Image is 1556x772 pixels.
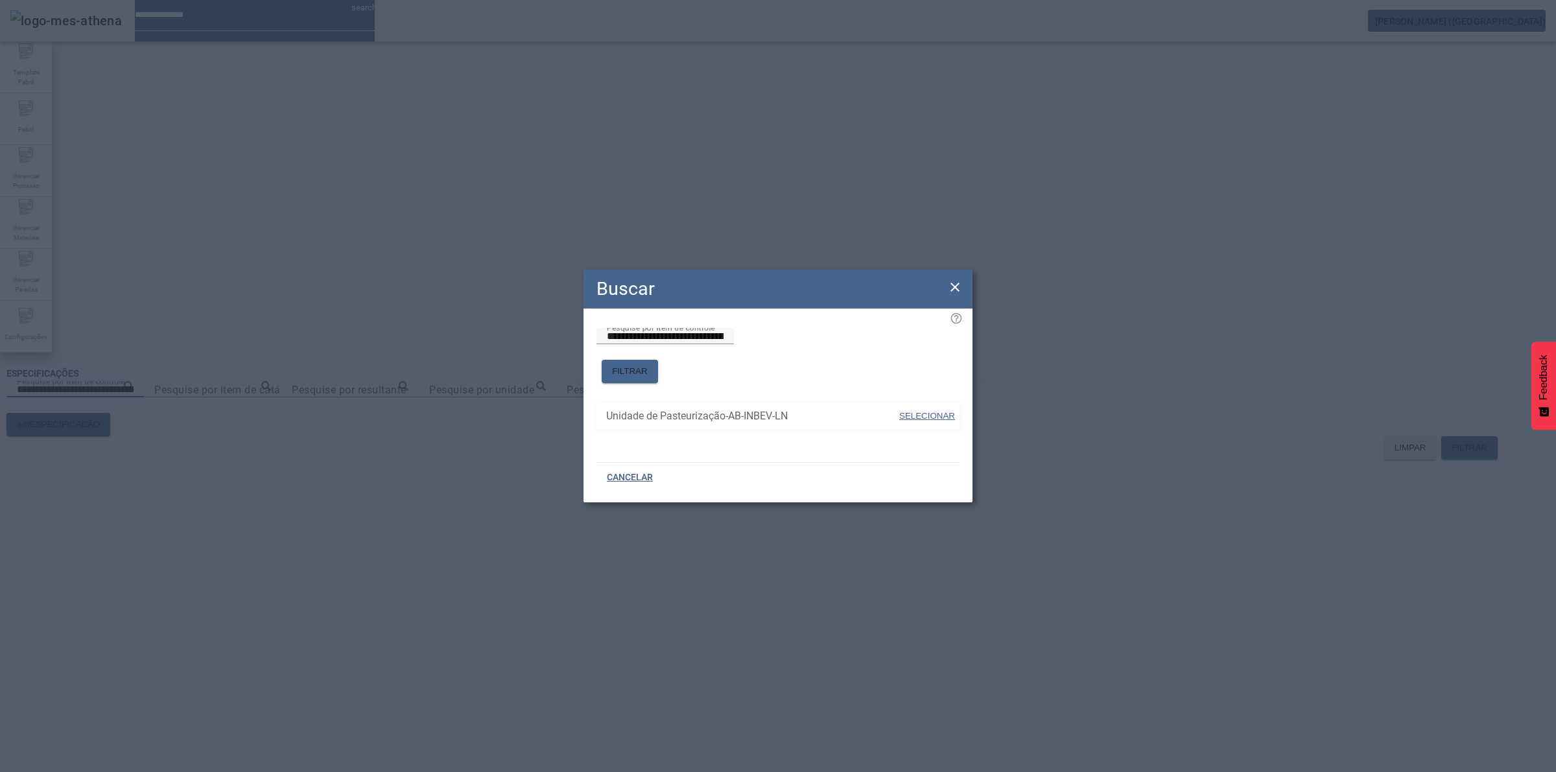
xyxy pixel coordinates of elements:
button: SELECIONAR [898,404,956,428]
span: FILTRAR [612,365,648,378]
span: Unidade de Pasteurização-AB-INBEV-LN [606,408,898,424]
span: SELECIONAR [899,411,955,421]
mat-label: Pesquise por item de controle [607,323,715,332]
span: Feedback [1538,355,1550,400]
h2: Buscar [596,275,655,303]
span: CANCELAR [607,471,653,484]
button: Feedback - Mostrar pesquisa [1531,342,1556,430]
button: FILTRAR [602,360,658,383]
button: CANCELAR [596,466,663,489]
